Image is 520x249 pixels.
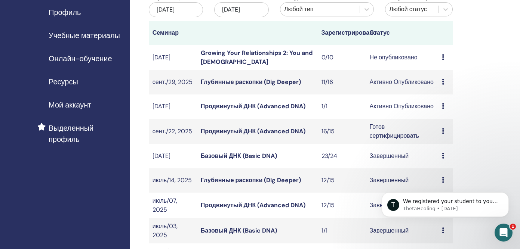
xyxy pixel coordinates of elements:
td: Не опубликовано [366,45,439,70]
a: Growing Your Relationships 2: You and [DEMOGRAPHIC_DATA] [201,49,313,66]
span: Мой аккаунт [49,99,91,111]
td: 16/15 [318,119,366,144]
iframe: Intercom notifications сообщение [370,177,520,229]
td: июль/03, 2025 [149,218,197,243]
a: Глубинные раскопки (Dig Deeper) [201,78,301,86]
a: Базовый ДНК (Basic DNA) [201,152,277,160]
td: 1/1 [318,218,366,243]
td: 23/24 [318,144,366,168]
td: сент./22, 2025 [149,119,197,144]
p: Message from ThetaHealing, sent 1 дн. назад [33,29,129,35]
td: Активно Опубликовано [366,94,439,119]
span: We registered your student to your Advanced seminar that took place on the [DATE]. However, we ju... [33,22,127,117]
span: Выделенный профиль [49,122,124,145]
a: Продвинутый ДНК (Advanced DNA) [201,201,305,209]
div: [DATE] [214,2,269,17]
iframe: Intercom live chat [495,224,513,242]
div: Любой статус [389,5,435,14]
td: 12/15 [318,168,366,193]
td: Завершенный [366,168,439,193]
th: Семинар [149,21,197,45]
td: сент./29, 2025 [149,70,197,94]
td: Завершенный [366,193,439,218]
th: Зарегистрировано [318,21,366,45]
td: Готов сертифицировать [366,119,439,144]
span: Ресурсы [49,76,78,87]
a: Продвинутый ДНК (Advanced DNA) [201,102,305,110]
td: Активно Опубликовано [366,70,439,94]
span: 1 [510,224,516,230]
a: Глубинные раскопки (Dig Deeper) [201,176,301,184]
span: Онлайн-обучение [49,53,112,64]
td: [DATE] [149,94,197,119]
a: Продвинутый ДНК (Advanced DNA) [201,127,305,135]
td: 1/1 [318,94,366,119]
a: Базовый ДНК (Basic DNA) [201,227,277,234]
td: [DATE] [149,45,197,70]
div: [DATE] [149,2,203,17]
th: Статус [366,21,439,45]
td: Завершенный [366,218,439,243]
span: Профиль [49,7,81,18]
td: [DATE] [149,144,197,168]
td: 11/16 [318,70,366,94]
td: июль/14, 2025 [149,168,197,193]
span: Учебные материалы [49,30,120,41]
td: 0/10 [318,45,366,70]
div: Любой тип [284,5,356,14]
td: 12/15 [318,193,366,218]
td: Завершенный [366,144,439,168]
td: июль/07, 2025 [149,193,197,218]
